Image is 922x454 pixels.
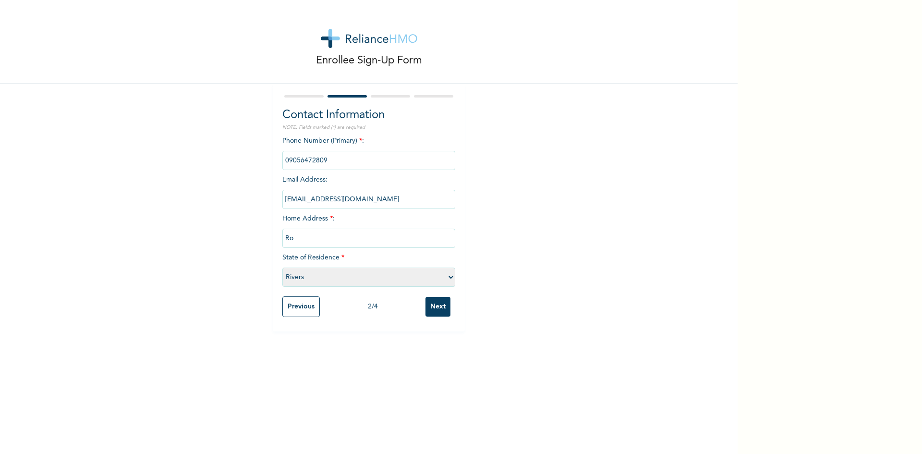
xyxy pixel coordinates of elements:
[316,53,422,69] p: Enrollee Sign-Up Form
[282,254,455,281] span: State of Residence
[282,151,455,170] input: Enter Primary Phone Number
[320,302,425,312] div: 2 / 4
[425,297,450,317] input: Next
[282,137,455,164] span: Phone Number (Primary) :
[282,107,455,124] h2: Contact Information
[282,215,455,242] span: Home Address :
[282,124,455,131] p: NOTE: Fields marked (*) are required
[321,29,417,48] img: logo
[282,229,455,248] input: Enter home address
[282,190,455,209] input: Enter email Address
[282,296,320,317] input: Previous
[282,176,455,203] span: Email Address :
